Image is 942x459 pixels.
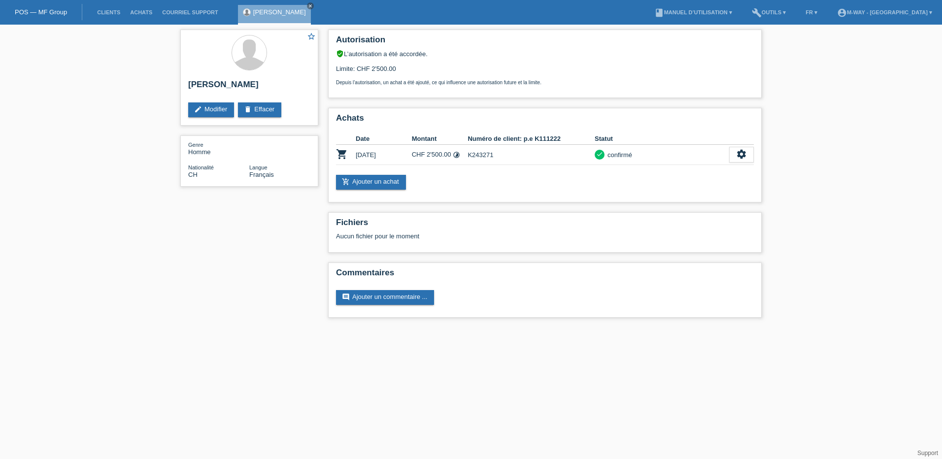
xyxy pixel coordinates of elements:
[188,102,234,117] a: editModifier
[649,9,737,15] a: bookManuel d’utilisation ▾
[194,105,202,113] i: edit
[468,133,595,145] th: Numéro de client: p.e K111222
[249,171,274,178] span: Français
[595,133,729,145] th: Statut
[596,151,603,158] i: check
[747,9,791,15] a: buildOutils ▾
[412,133,468,145] th: Montant
[336,113,754,128] h2: Achats
[336,50,754,58] div: L’autorisation a été accordée.
[342,293,350,301] i: comment
[336,290,434,305] a: commentAjouter un commentaire ...
[244,105,252,113] i: delete
[832,9,937,15] a: account_circlem-way - [GEOGRAPHIC_DATA] ▾
[342,178,350,186] i: add_shopping_cart
[188,171,198,178] span: Suisse
[752,8,762,18] i: build
[307,32,316,41] i: star_border
[238,102,281,117] a: deleteEffacer
[801,9,822,15] a: FR ▾
[356,145,412,165] td: [DATE]
[125,9,157,15] a: Achats
[336,58,754,85] div: Limite: CHF 2'500.00
[654,8,664,18] i: book
[356,133,412,145] th: Date
[412,145,468,165] td: CHF 2'500.00
[336,80,754,85] p: Depuis l’autorisation, un achat a été ajouté, ce qui influence une autorisation future et la limite.
[736,149,747,160] i: settings
[336,232,637,240] div: Aucun fichier pour le moment
[249,164,268,170] span: Langue
[15,8,67,16] a: POS — MF Group
[336,50,344,58] i: verified_user
[188,142,203,148] span: Genre
[917,450,938,457] a: Support
[336,268,754,283] h2: Commentaires
[453,151,460,159] i: Taux fixes (24 versements)
[188,80,310,95] h2: [PERSON_NAME]
[605,150,632,160] div: confirmé
[92,9,125,15] a: Clients
[188,141,249,156] div: Homme
[336,218,754,232] h2: Fichiers
[157,9,223,15] a: Courriel Support
[468,145,595,165] td: K243271
[307,32,316,42] a: star_border
[837,8,847,18] i: account_circle
[307,2,314,9] a: close
[336,35,754,50] h2: Autorisation
[188,164,214,170] span: Nationalité
[253,8,306,16] a: [PERSON_NAME]
[308,3,313,8] i: close
[336,175,406,190] a: add_shopping_cartAjouter un achat
[336,148,348,160] i: POSP00028045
